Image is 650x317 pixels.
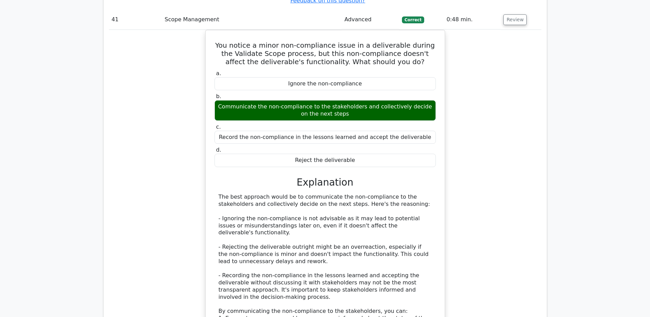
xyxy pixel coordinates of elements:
[214,77,436,91] div: Ignore the non-compliance
[214,100,436,121] div: Communicate the non-compliance to the stakeholders and collectively decide on the next steps
[216,70,221,77] span: a.
[444,10,501,30] td: 0:48 min.
[216,124,221,130] span: c.
[216,93,221,99] span: b.
[216,146,221,153] span: d.
[162,10,342,30] td: Scope Management
[214,131,436,144] div: Record the non-compliance in the lessons learned and accept the deliverable
[214,154,436,167] div: Reject the deliverable
[109,10,162,30] td: 41
[402,16,424,23] span: Correct
[503,14,527,25] button: Review
[219,177,432,188] h3: Explanation
[342,10,399,30] td: Advanced
[214,41,437,66] h5: You notice a minor non-compliance issue in a deliverable during the Validate Scope process, but t...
